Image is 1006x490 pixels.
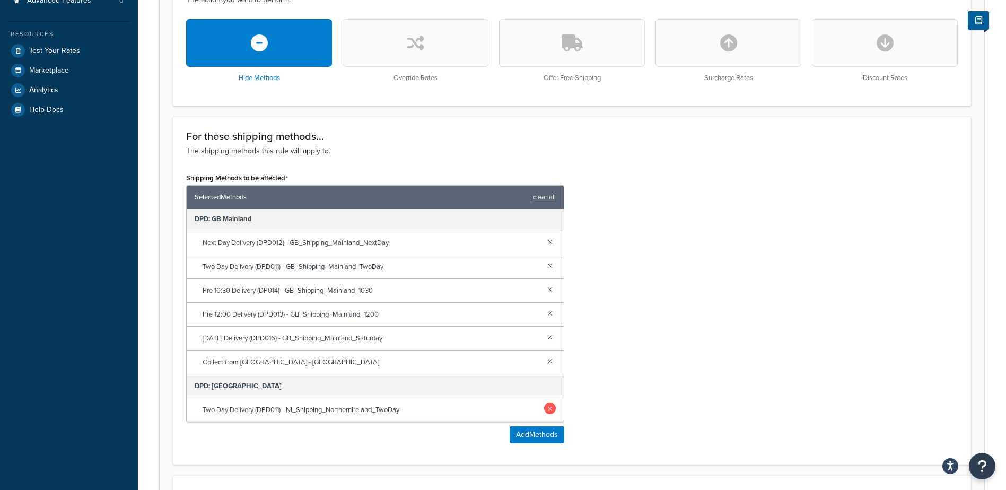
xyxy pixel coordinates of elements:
[510,426,564,443] button: AddMethods
[8,41,130,60] a: Test Your Rates
[8,30,130,39] div: Resources
[29,86,58,95] span: Analytics
[186,174,288,182] label: Shipping Methods to be affected
[29,106,64,115] span: Help Docs
[499,19,645,82] div: Offer Free Shipping
[186,145,958,157] p: The shipping methods this rule will apply to.
[533,190,556,205] a: clear all
[203,331,539,346] span: [DATE] Delivery (DPD016) - GB_Shipping_Mainland_Saturday
[195,190,528,205] span: Selected Methods
[186,130,958,142] h3: For these shipping methods...
[968,11,989,30] button: Show Help Docs
[8,100,130,119] a: Help Docs
[8,61,130,80] a: Marketplace
[655,19,801,82] div: Surcharge Rates
[343,19,488,82] div: Override Rates
[203,355,539,370] span: Collect from [GEOGRAPHIC_DATA] - [GEOGRAPHIC_DATA]
[186,19,332,82] div: Hide Methods
[203,235,539,250] span: Next Day Delivery (DPD012) - GB_Shipping_Mainland_NextDay
[29,66,69,75] span: Marketplace
[812,19,958,82] div: Discount Rates
[203,283,539,298] span: Pre 10:30 Delivery (DP014) - GB_Shipping_Mainland_1030
[203,402,539,417] span: Two Day Delivery (DPD011) - NI_Shipping_NorthernIreland_TwoDay
[203,259,539,274] span: Two Day Delivery (DPD011) - GB_Shipping_Mainland_TwoDay
[969,453,995,479] button: Open Resource Center
[29,47,80,56] span: Test Your Rates
[8,81,130,100] a: Analytics
[187,207,564,231] div: DPD: GB Mainland
[187,374,564,398] div: DPD: [GEOGRAPHIC_DATA]
[203,307,539,322] span: Pre 12:00 Delivery (DPD013) - GB_Shipping_Mainland_1200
